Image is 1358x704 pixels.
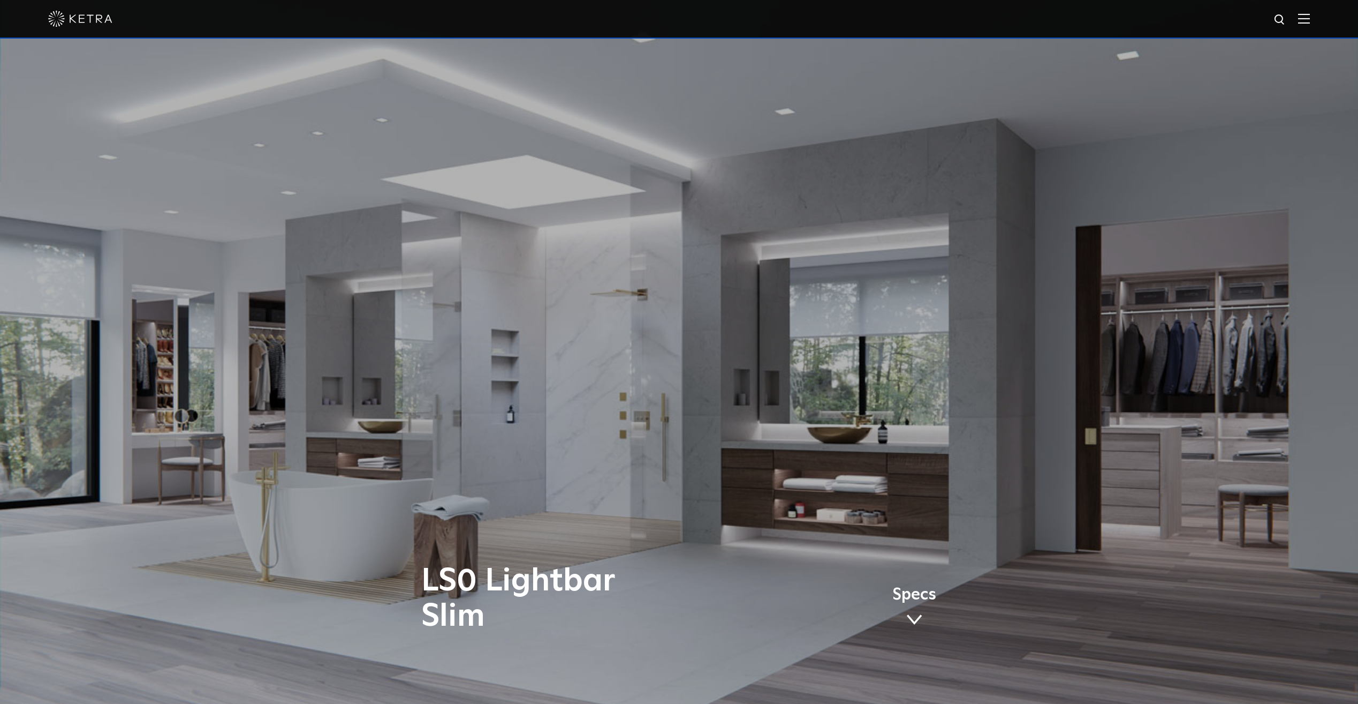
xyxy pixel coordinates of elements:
[421,564,724,634] h1: LS0 Lightbar Slim
[48,11,112,27] img: ketra-logo-2019-white
[1298,13,1310,24] img: Hamburger%20Nav.svg
[1273,13,1287,27] img: search icon
[892,587,936,629] a: Specs
[892,587,936,603] span: Specs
